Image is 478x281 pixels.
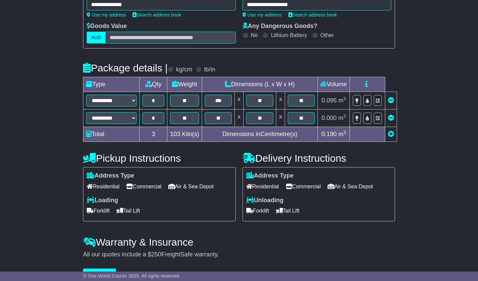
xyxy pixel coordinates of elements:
button: Get Quotes [83,269,116,280]
span: 250 [151,251,161,258]
td: Dimensions (L x W x H) [202,77,318,92]
a: Search address book [133,12,181,18]
span: 0.095 [321,97,337,104]
td: 3 [140,127,167,142]
td: x [235,92,244,110]
label: Lithium Battery [271,32,307,38]
td: Qty [140,77,167,92]
span: m [338,115,346,121]
label: kg/cm [176,66,192,73]
a: Remove this item [388,115,394,121]
span: 0.000 [321,115,337,121]
label: Address Type [87,172,134,180]
span: Forklift [246,206,269,216]
span: Commercial [126,181,161,192]
td: x [276,110,285,127]
td: Dimensions in Centimetre(s) [202,127,318,142]
a: Remove this item [388,97,394,104]
span: Forklift [87,206,110,216]
span: m [338,97,346,104]
label: AUD [87,32,106,43]
label: No [251,32,258,38]
sup: 3 [343,130,346,135]
label: Goods Value [87,23,127,30]
span: Air & Sea Depot [328,181,373,192]
span: Air & Sea Depot [168,181,214,192]
span: m [338,131,346,137]
div: All our quotes include a $ FreightSafe warranty. [83,251,395,258]
a: Use my address [243,12,282,18]
label: lb/in [204,66,215,73]
h4: Delivery Instructions [243,153,395,164]
a: Use my address [87,12,126,18]
a: Search address book [288,12,337,18]
td: Volume [318,77,350,92]
label: Any Dangerous Goods? [243,23,317,30]
td: x [235,110,244,127]
label: Unloading [246,197,284,204]
span: 103 [170,131,180,137]
h4: Package details | [83,62,168,73]
label: Other [320,32,334,38]
td: Type [83,77,140,92]
td: Kilo(s) [167,127,202,142]
span: Residential [87,181,119,192]
h4: Warranty & Insurance [83,237,395,248]
label: Address Type [246,172,294,180]
td: Total [83,127,140,142]
span: Commercial [286,181,321,192]
span: Tail Lift [116,206,140,216]
sup: 3 [343,96,346,101]
td: x [276,92,285,110]
label: Loading [87,197,118,204]
span: Residential [246,181,279,192]
h4: Pickup Instructions [83,153,235,164]
span: © One World Courier 2025. All rights reserved. [83,273,180,279]
span: Tail Lift [276,206,300,216]
td: Weight [167,77,202,92]
a: Add new item [388,131,394,137]
span: 0.190 [321,131,337,137]
sup: 3 [343,114,346,119]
